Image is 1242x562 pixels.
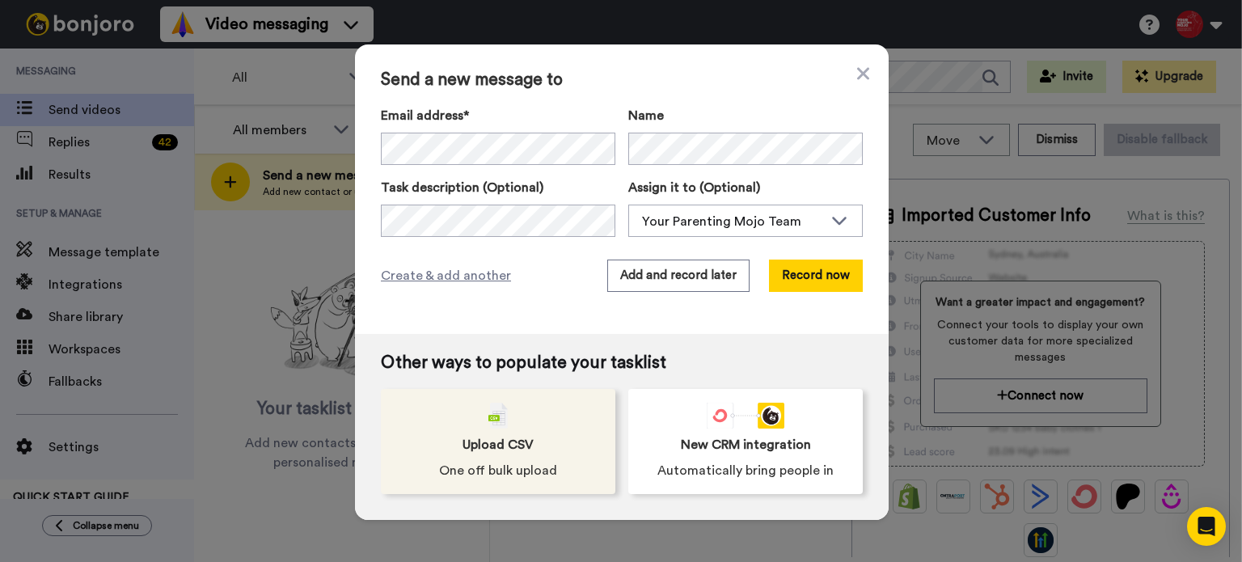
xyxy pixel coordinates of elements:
[1187,507,1226,546] div: Open Intercom Messenger
[628,178,863,197] label: Assign it to (Optional)
[439,461,557,480] span: One off bulk upload
[381,353,863,373] span: Other ways to populate your tasklist
[381,106,615,125] label: Email address*
[769,260,863,292] button: Record now
[607,260,750,292] button: Add and record later
[381,70,863,90] span: Send a new message to
[657,461,834,480] span: Automatically bring people in
[642,212,823,231] div: Your Parenting Mojo Team
[707,403,784,429] div: animation
[488,403,508,429] img: csv-grey.png
[463,435,534,454] span: Upload CSV
[381,266,511,285] span: Create & add another
[381,178,615,197] label: Task description (Optional)
[628,106,664,125] span: Name
[681,435,811,454] span: New CRM integration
